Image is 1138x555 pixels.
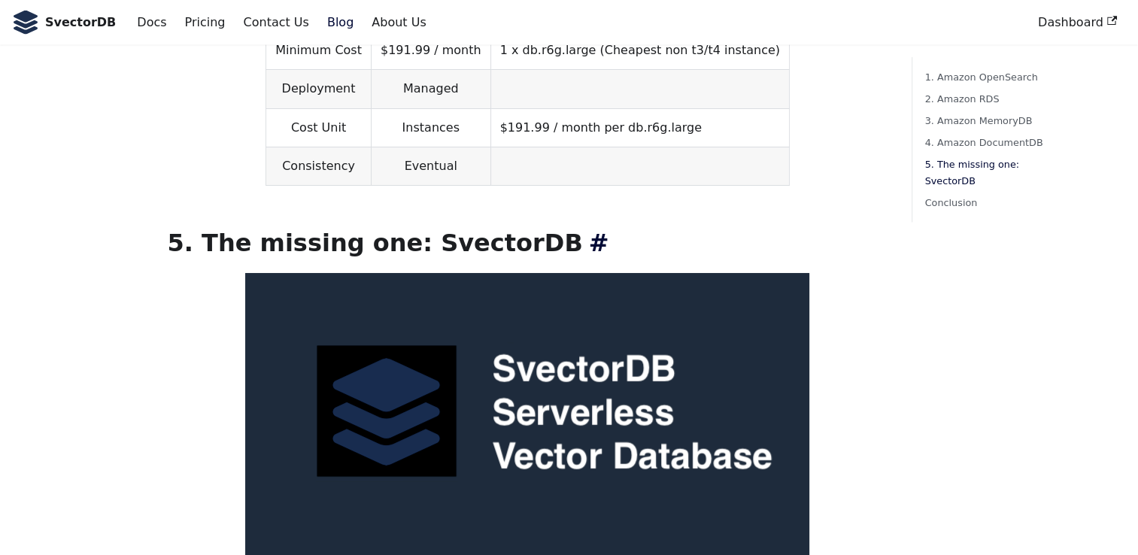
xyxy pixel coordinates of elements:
a: Contact Us [234,10,317,35]
td: Eventual [371,147,490,185]
b: SvectorDB [45,13,116,32]
td: Managed [371,70,490,108]
td: Minimum Cost [266,31,372,70]
td: Consistency [266,147,372,185]
a: 3. Amazon MemoryDB [924,113,1047,129]
td: Deployment [266,70,372,108]
h2: 5. The missing one: SvectorDB [167,228,888,258]
a: Blog [318,10,363,35]
a: 1. Amazon OpenSearch [924,69,1047,85]
td: $191.99 / month per db.r6g.large [490,108,789,147]
a: SvectorDB LogoSvectorDB [12,11,116,35]
td: $191.99 / month [371,31,490,70]
a: Pricing [176,10,235,35]
td: Cost Unit [266,108,372,147]
a: 4. Amazon DocumentDB [924,135,1047,150]
td: 1 x db.r6g.large (Cheapest non t3/t4 instance) [490,31,789,70]
a: Direct link to 5. The missing one: SvectorDB [583,229,609,257]
img: SvectorDB [245,273,809,555]
a: 2. Amazon RDS [924,91,1047,107]
img: SvectorDB Logo [12,11,39,35]
a: Docs [128,10,175,35]
td: Instances [371,108,490,147]
a: 5. The missing one: SvectorDB [924,156,1047,188]
a: About Us [363,10,435,35]
a: Dashboard [1029,10,1126,35]
a: Conclusion [924,195,1047,211]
